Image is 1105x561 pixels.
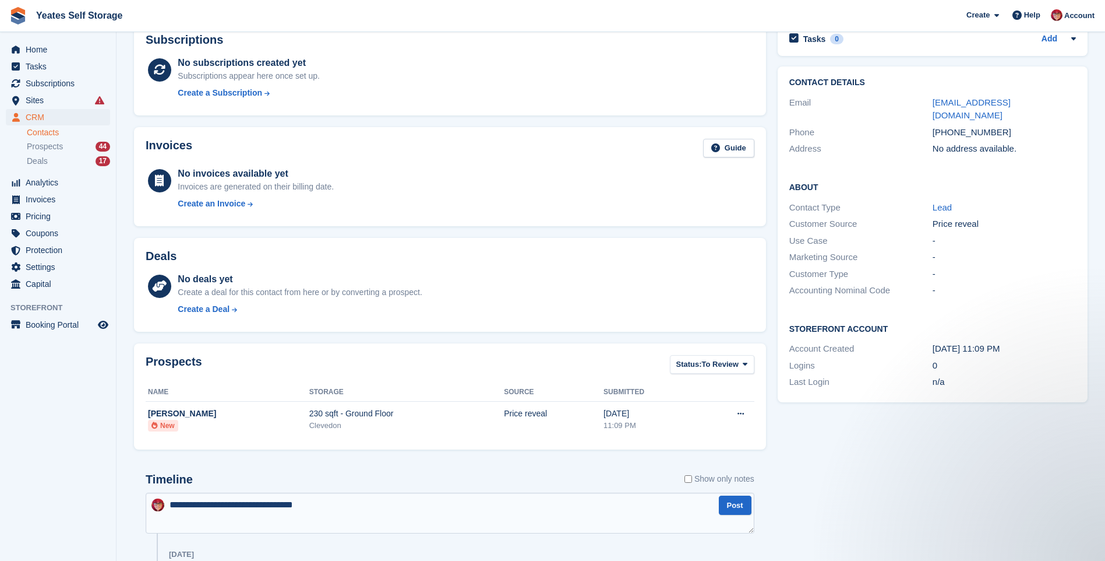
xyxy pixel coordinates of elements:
[789,201,933,215] div: Contact Type
[789,359,933,373] div: Logins
[789,284,933,297] div: Accounting Nominal Code
[27,127,110,138] a: Contacts
[151,499,164,511] img: Wendie Tanner
[6,191,110,208] a: menu
[146,473,193,486] h2: Timeline
[26,276,96,292] span: Capital
[789,234,933,248] div: Use Case
[26,41,96,58] span: Home
[31,6,128,25] a: Yeates Self Storage
[676,359,702,370] span: Status:
[933,376,1076,389] div: n/a
[933,342,1076,356] div: [DATE] 11:09 PM
[146,33,754,47] h2: Subscriptions
[703,139,754,158] a: Guide
[26,174,96,191] span: Analytics
[1024,9,1040,21] span: Help
[27,141,110,153] a: Prospects 44
[603,408,698,420] div: [DATE]
[670,355,754,374] button: Status: To Review
[178,70,320,82] div: Subscriptions appear here once set up.
[702,359,739,370] span: To Review
[789,96,933,122] div: Email
[933,234,1076,248] div: -
[789,126,933,139] div: Phone
[789,322,1076,334] h2: Storefront Account
[6,208,110,225] a: menu
[933,218,1076,231] div: Price reveal
[9,7,27,24] img: stora-icon-8386f47178a22dfd0bd8f6a31ec36ba5ce8667c1dd55bd0f319d3a0aa187defe.svg
[26,225,96,241] span: Coupons
[966,9,990,21] span: Create
[933,359,1076,373] div: 0
[178,87,262,99] div: Create a Subscription
[6,276,110,292] a: menu
[178,181,334,193] div: Invoices are generated on their billing date.
[309,383,504,402] th: Storage
[504,408,603,420] div: Price reveal
[789,218,933,231] div: Customer Source
[169,550,194,559] div: [DATE]
[96,156,110,166] div: 17
[6,225,110,241] a: menu
[178,56,320,70] div: No subscriptions created yet
[6,92,110,108] a: menu
[26,191,96,208] span: Invoices
[789,342,933,356] div: Account Created
[27,141,63,152] span: Prospects
[789,268,933,281] div: Customer Type
[178,303,422,315] a: Create a Deal
[146,355,202,377] h2: Prospects
[6,58,110,75] a: menu
[504,383,603,402] th: Source
[933,142,1076,156] div: No address available.
[6,41,110,58] a: menu
[603,420,698,432] div: 11:09 PM
[1042,33,1057,46] a: Add
[830,34,843,44] div: 0
[1064,10,1095,22] span: Account
[178,198,334,210] a: Create an Invoice
[146,383,309,402] th: Name
[803,34,826,44] h2: Tasks
[933,251,1076,264] div: -
[146,250,176,263] h2: Deals
[933,97,1011,121] a: [EMAIL_ADDRESS][DOMAIN_NAME]
[6,75,110,92] a: menu
[10,302,116,314] span: Storefront
[178,286,422,299] div: Create a deal for this contact from here or by converting a prospect.
[1051,9,1062,21] img: Wendie Tanner
[26,259,96,275] span: Settings
[178,167,334,181] div: No invoices available yet
[6,109,110,125] a: menu
[6,317,110,333] a: menu
[933,284,1076,297] div: -
[178,303,230,315] div: Create a Deal
[26,208,96,225] span: Pricing
[789,251,933,264] div: Marketing Source
[684,473,754,485] label: Show only notes
[146,139,192,158] h2: Invoices
[309,420,504,432] div: Clevedon
[26,109,96,125] span: CRM
[933,202,952,212] a: Lead
[27,156,48,167] span: Deals
[96,142,110,152] div: 44
[95,96,104,105] i: Smart entry sync failures have occurred
[933,268,1076,281] div: -
[6,259,110,275] a: menu
[309,408,504,420] div: 230 sqft - Ground Floor
[26,92,96,108] span: Sites
[6,174,110,191] a: menu
[789,142,933,156] div: Address
[26,242,96,258] span: Protection
[26,58,96,75] span: Tasks
[789,78,1076,87] h2: Contact Details
[178,87,320,99] a: Create a Subscription
[178,198,245,210] div: Create an Invoice
[684,473,692,485] input: Show only notes
[603,383,698,402] th: Submitted
[26,317,96,333] span: Booking Portal
[178,272,422,286] div: No deals yet
[96,318,110,332] a: Preview store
